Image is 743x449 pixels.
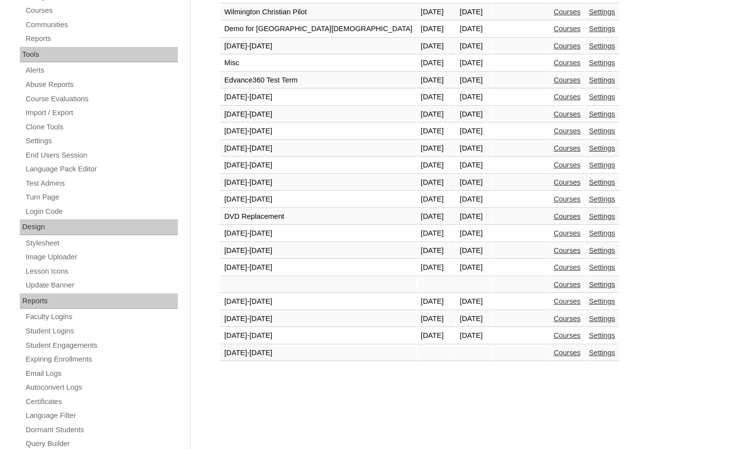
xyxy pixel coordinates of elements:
[589,93,615,101] a: Settings
[554,42,581,50] a: Courses
[554,349,581,357] a: Courses
[417,106,455,123] td: [DATE]
[589,25,615,33] a: Settings
[589,281,615,288] a: Settings
[456,106,492,123] td: [DATE]
[456,208,492,225] td: [DATE]
[456,259,492,276] td: [DATE]
[220,106,416,123] td: [DATE]-[DATE]
[456,191,492,208] td: [DATE]
[220,140,416,157] td: [DATE]-[DATE]
[417,191,455,208] td: [DATE]
[220,259,416,276] td: [DATE]-[DATE]
[554,59,581,67] a: Courses
[25,396,178,408] a: Certificates
[220,293,416,310] td: [DATE]-[DATE]
[417,21,455,38] td: [DATE]
[554,144,581,152] a: Courses
[554,281,581,288] a: Courses
[220,123,416,140] td: [DATE]-[DATE]
[417,225,455,242] td: [DATE]
[20,219,178,235] div: Design
[220,21,416,38] td: Demo for [GEOGRAPHIC_DATA][DEMOGRAPHIC_DATA]
[589,349,615,357] a: Settings
[554,331,581,339] a: Courses
[554,229,581,237] a: Courses
[25,107,178,119] a: Import / Export
[456,140,492,157] td: [DATE]
[25,251,178,263] a: Image Uploader
[25,353,178,366] a: Expiring Enrollments
[456,123,492,140] td: [DATE]
[25,135,178,147] a: Settings
[25,424,178,436] a: Dormant Students
[417,157,455,174] td: [DATE]
[25,163,178,175] a: Language Pack Editor
[417,55,455,72] td: [DATE]
[456,243,492,259] td: [DATE]
[589,212,615,220] a: Settings
[220,327,416,344] td: [DATE]-[DATE]
[554,246,581,254] a: Courses
[220,72,416,89] td: Edvance360 Test Term
[220,243,416,259] td: [DATE]-[DATE]
[220,38,416,55] td: [DATE]-[DATE]
[554,161,581,169] a: Courses
[417,208,455,225] td: [DATE]
[20,293,178,309] div: Reports
[456,21,492,38] td: [DATE]
[417,123,455,140] td: [DATE]
[417,140,455,157] td: [DATE]
[589,246,615,254] a: Settings
[220,345,416,362] td: [DATE]-[DATE]
[554,93,581,101] a: Courses
[554,25,581,33] a: Courses
[25,64,178,77] a: Alerts
[25,121,178,133] a: Clone Tools
[417,4,455,21] td: [DATE]
[456,311,492,327] td: [DATE]
[25,177,178,190] a: Test Admins
[589,144,615,152] a: Settings
[554,263,581,271] a: Courses
[220,174,416,191] td: [DATE]-[DATE]
[220,191,416,208] td: [DATE]-[DATE]
[554,76,581,84] a: Courses
[589,315,615,323] a: Settings
[25,149,178,162] a: End Users Session
[589,331,615,339] a: Settings
[220,208,416,225] td: DVD Replacement
[554,127,581,135] a: Courses
[456,72,492,89] td: [DATE]
[554,195,581,203] a: Courses
[417,174,455,191] td: [DATE]
[554,212,581,220] a: Courses
[456,157,492,174] td: [DATE]
[417,89,455,106] td: [DATE]
[25,205,178,218] a: Login Code
[589,76,615,84] a: Settings
[417,327,455,344] td: [DATE]
[589,59,615,67] a: Settings
[456,327,492,344] td: [DATE]
[25,409,178,422] a: Language Filter
[25,93,178,105] a: Course Evaluations
[589,42,615,50] a: Settings
[25,311,178,323] a: Faculty Logins
[417,259,455,276] td: [DATE]
[220,55,416,72] td: Misc
[220,157,416,174] td: [DATE]-[DATE]
[25,367,178,380] a: Email Logs
[589,178,615,186] a: Settings
[25,191,178,204] a: Turn Page
[25,381,178,394] a: Autoconvert Logs
[456,89,492,106] td: [DATE]
[456,38,492,55] td: [DATE]
[417,38,455,55] td: [DATE]
[220,4,416,21] td: Wilmington Christian Pilot
[554,110,581,118] a: Courses
[25,33,178,45] a: Reports
[25,237,178,249] a: Stylesheet
[456,4,492,21] td: [DATE]
[20,47,178,63] div: Tools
